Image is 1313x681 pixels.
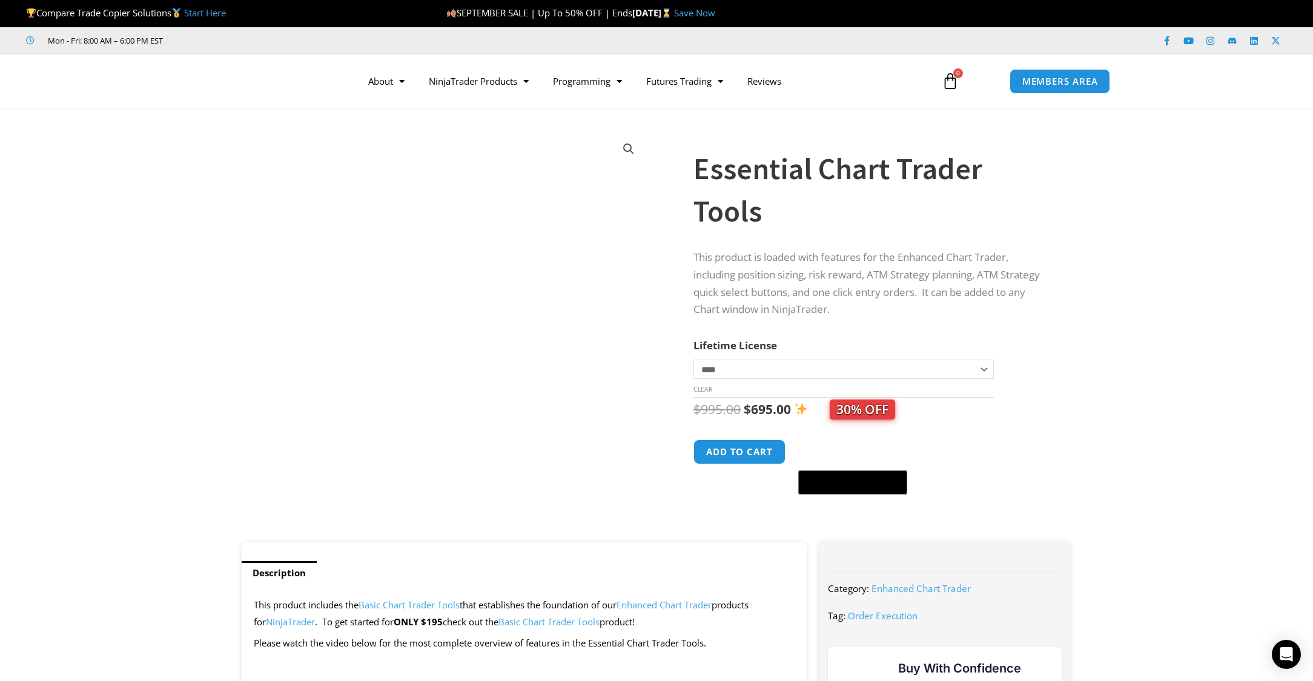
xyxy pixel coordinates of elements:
[1272,640,1301,669] div: Open Intercom Messenger
[45,33,163,48] span: Mon - Fri: 8:00 AM – 6:00 PM EST
[871,582,971,594] a: Enhanced Chart Trader
[828,582,869,594] span: Category:
[828,610,845,622] span: Tag:
[744,401,751,418] span: $
[443,616,635,628] span: check out the product!
[498,616,600,628] a: Basic Chart Trader Tools
[693,249,1047,319] p: This product is loaded with features for the Enhanced Chart Trader, including position sizing, ri...
[417,67,541,95] a: NinjaTrader Products
[693,401,701,418] span: $
[796,438,905,467] iframe: Secure express checkout frame
[180,35,362,47] iframe: Customer reviews powered by Trustpilot
[172,8,181,18] img: 🥇
[27,8,36,18] img: 🏆
[618,138,640,160] a: View full-screen image gallery
[798,470,907,495] button: Buy with GPay
[735,67,793,95] a: Reviews
[693,385,712,393] a: Clear options
[446,7,632,19] span: SEPTEMBER SALE | Up To 50% OFF | Ends
[953,68,963,78] span: 0
[830,400,895,419] span: 30% OFF
[617,599,712,611] a: Enhanced Chart Trader
[693,502,1047,513] iframe: PayPal Message 1
[356,67,417,95] a: About
[744,401,791,418] bdi: 695.00
[693,439,785,464] button: Add to cart
[259,129,649,464] img: Essential Chart Trader Tools
[634,67,735,95] a: Futures Trading
[242,561,317,585] a: Description
[359,599,460,611] a: Basic Chart Trader Tools
[898,659,1050,677] h3: Buy With Confidence
[1022,77,1098,86] span: MEMBERS AREA
[266,616,315,628] a: NinjaTrader
[203,59,333,103] img: LogoAI | Affordable Indicators – NinjaTrader
[693,338,777,352] label: Lifetime License
[356,67,928,95] nav: Menu
[254,597,795,631] p: This product includes the that establishes the foundation of our products for . To get started for
[541,67,634,95] a: Programming
[447,8,456,18] img: 🍂
[693,401,741,418] bdi: 995.00
[662,8,671,18] img: ⌛
[184,7,226,19] a: Start Here
[632,7,674,19] strong: [DATE]
[924,64,977,99] a: 0
[795,403,807,415] img: ✨
[1010,69,1111,94] a: MEMBERS AREA
[848,610,918,622] a: Order Execution
[254,635,795,652] p: Please watch the video below for the most complete overview of features in the Essential Chart Tr...
[394,616,443,628] strong: ONLY $195
[26,7,226,19] span: Compare Trade Copier Solutions
[693,148,1047,232] h1: Essential Chart Trader Tools
[674,7,715,19] a: Save Now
